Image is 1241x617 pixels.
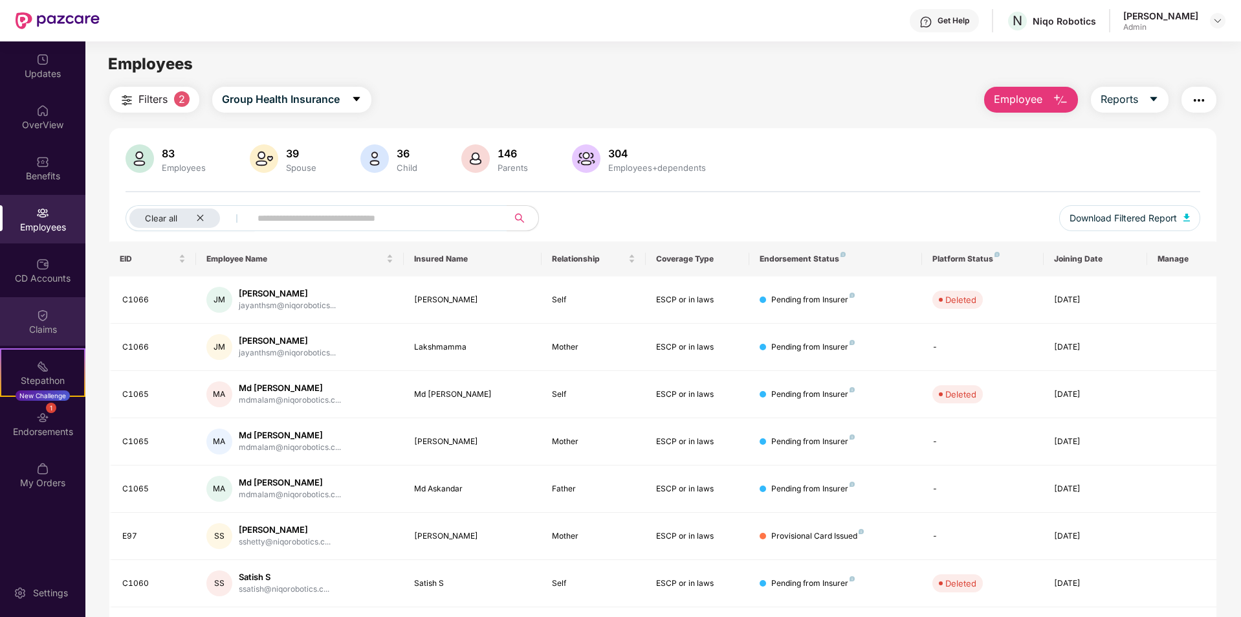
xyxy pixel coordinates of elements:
[656,483,739,495] div: ESCP or in laws
[206,254,384,264] span: Employee Name
[1148,94,1159,106] span: caret-down
[1070,211,1177,225] span: Download Filtered Report
[1054,388,1137,401] div: [DATE]
[145,213,177,223] span: Clear all
[36,258,49,271] img: svg+xml;base64,PHN2ZyBpZD0iQ0RfQWNjb3VudHMiIGRhdGEtbmFtZT0iQ0QgQWNjb3VudHMiIHhtbG5zPSJodHRwOi8vd3...
[16,390,70,401] div: New Challenge
[850,434,855,440] img: svg+xml;base64,PHN2ZyB4bWxucz0iaHR0cDovL3d3dy53My5vcmcvMjAwMC9zdmciIHdpZHRoPSI4IiBoZWlnaHQ9IjgiIH...
[126,144,154,173] img: svg+xml;base64,PHN2ZyB4bWxucz0iaHR0cDovL3d3dy53My5vcmcvMjAwMC9zdmciIHhtbG5zOnhsaW5rPSJodHRwOi8vd3...
[1054,341,1137,353] div: [DATE]
[1213,16,1223,26] img: svg+xml;base64,PHN2ZyBpZD0iRHJvcGRvd24tMzJ4MzIiIHhtbG5zPSJodHRwOi8vd3d3LnczLm9yZy8yMDAwL3N2ZyIgd2...
[212,87,371,113] button: Group Health Insurancecaret-down
[29,587,72,600] div: Settings
[122,341,186,353] div: C1066
[239,571,329,583] div: Satish S
[1183,214,1190,221] img: svg+xml;base64,PHN2ZyB4bWxucz0iaHR0cDovL3d3dy53My5vcmcvMjAwMC9zdmciIHhtbG5zOnhsaW5rPSJodHRwOi8vd3...
[1054,578,1137,590] div: [DATE]
[542,241,645,276] th: Relationship
[932,254,1033,264] div: Platform Status
[984,87,1078,113] button: Employee
[206,381,232,407] div: MA
[945,293,976,306] div: Deleted
[552,341,635,353] div: Mother
[250,144,278,173] img: svg+xml;base64,PHN2ZyB4bWxucz0iaHR0cDovL3d3dy53My5vcmcvMjAwMC9zdmciIHhtbG5zOnhsaW5rPSJodHRwOi8vd3...
[922,418,1043,466] td: -
[552,483,635,495] div: Father
[36,104,49,117] img: svg+xml;base64,PHN2ZyBpZD0iSG9tZSIgeG1sbnM9Imh0dHA6Ly93d3cudzMub3JnLzIwMDAvc3ZnIiB3aWR0aD0iMjAiIG...
[994,252,1000,257] img: svg+xml;base64,PHN2ZyB4bWxucz0iaHR0cDovL3d3dy53My5vcmcvMjAwMC9zdmciIHdpZHRoPSI4IiBoZWlnaHQ9IjgiIH...
[239,300,336,312] div: jayanthsm@niqorobotics...
[771,578,855,590] div: Pending from Insurer
[14,587,27,600] img: svg+xml;base64,PHN2ZyBpZD0iU2V0dGluZy0yMHgyMCIgeG1sbnM9Imh0dHA6Ly93d3cudzMub3JnLzIwMDAvc3ZnIiB3aW...
[122,483,186,495] div: C1065
[283,163,319,173] div: Spouse
[206,523,232,549] div: SS
[922,513,1043,560] td: -
[46,403,56,413] div: 1
[1,374,84,387] div: Stepathon
[414,483,532,495] div: Md Askandar
[922,324,1043,371] td: -
[36,462,49,475] img: svg+xml;base64,PHN2ZyBpZD0iTXlfT3JkZXJzIiBkYXRhLW5hbWU9Ik15IE9yZGVycyIgeG1sbnM9Imh0dHA6Ly93d3cudz...
[404,241,542,276] th: Insured Name
[206,287,232,313] div: JM
[109,241,196,276] th: EID
[108,54,193,73] span: Employees
[859,529,864,534] img: svg+xml;base64,PHN2ZyB4bWxucz0iaHR0cDovL3d3dy53My5vcmcvMjAwMC9zdmciIHdpZHRoPSI4IiBoZWlnaHQ9IjgiIH...
[850,293,855,298] img: svg+xml;base64,PHN2ZyB4bWxucz0iaHR0cDovL3d3dy53My5vcmcvMjAwMC9zdmciIHdpZHRoPSI4IiBoZWlnaHQ9IjgiIH...
[159,163,208,173] div: Employees
[122,436,186,448] div: C1065
[507,205,539,231] button: search
[656,294,739,306] div: ESCP or in laws
[239,536,331,548] div: sshetty@niqorobotics.c...
[394,163,420,173] div: Child
[239,442,341,454] div: mdmalam@niqorobotics.c...
[552,294,635,306] div: Self
[122,578,186,590] div: C1060
[239,477,341,489] div: Md [PERSON_NAME]
[1147,241,1216,276] th: Manage
[919,16,932,28] img: svg+xml;base64,PHN2ZyBpZD0iSGVscC0zMngzMiIgeG1sbnM9Imh0dHA6Ly93d3cudzMub3JnLzIwMDAvc3ZnIiB3aWR0aD...
[656,436,739,448] div: ESCP or in laws
[239,335,336,347] div: [PERSON_NAME]
[206,476,232,502] div: MA
[414,530,532,543] div: [PERSON_NAME]
[656,341,739,353] div: ESCP or in laws
[771,341,855,353] div: Pending from Insurer
[36,155,49,168] img: svg+xml;base64,PHN2ZyBpZD0iQmVuZWZpdHMiIHhtbG5zPSJodHRwOi8vd3d3LnczLm9yZy8yMDAwL3N2ZyIgd2lkdGg9Ij...
[646,241,749,276] th: Coverage Type
[850,576,855,581] img: svg+xml;base64,PHN2ZyB4bWxucz0iaHR0cDovL3d3dy53My5vcmcvMjAwMC9zdmciIHdpZHRoPSI4IiBoZWlnaHQ9IjgiIH...
[495,163,531,173] div: Parents
[552,388,635,401] div: Self
[206,334,232,360] div: JM
[850,387,855,392] img: svg+xml;base64,PHN2ZyB4bWxucz0iaHR0cDovL3d3dy53My5vcmcvMjAwMC9zdmciIHdpZHRoPSI4IiBoZWlnaHQ9IjgiIH...
[922,466,1043,513] td: -
[938,16,969,26] div: Get Help
[196,241,404,276] th: Employee Name
[1123,22,1198,32] div: Admin
[1054,530,1137,543] div: [DATE]
[1053,93,1068,108] img: svg+xml;base64,PHN2ZyB4bWxucz0iaHR0cDovL3d3dy53My5vcmcvMjAwMC9zdmciIHhtbG5zOnhsaW5rPSJodHRwOi8vd3...
[1101,91,1138,107] span: Reports
[552,530,635,543] div: Mother
[850,482,855,487] img: svg+xml;base64,PHN2ZyB4bWxucz0iaHR0cDovL3d3dy53My5vcmcvMjAwMC9zdmciIHdpZHRoPSI4IiBoZWlnaHQ9IjgiIH...
[1054,436,1137,448] div: [DATE]
[507,213,532,223] span: search
[222,91,340,107] span: Group Health Insurance
[945,577,976,590] div: Deleted
[771,483,855,495] div: Pending from Insurer
[461,144,490,173] img: svg+xml;base64,PHN2ZyB4bWxucz0iaHR0cDovL3d3dy53My5vcmcvMjAwMC9zdmciIHhtbG5zOnhsaW5rPSJodHRwOi8vd3...
[656,530,739,543] div: ESCP or in laws
[239,489,341,501] div: mdmalam@niqorobotics.c...
[122,530,186,543] div: E97
[552,578,635,590] div: Self
[239,382,341,394] div: Md [PERSON_NAME]
[414,294,532,306] div: [PERSON_NAME]
[760,254,912,264] div: Endorsement Status
[656,388,739,401] div: ESCP or in laws
[606,163,708,173] div: Employees+dependents
[1191,93,1207,108] img: svg+xml;base64,PHN2ZyB4bWxucz0iaHR0cDovL3d3dy53My5vcmcvMjAwMC9zdmciIHdpZHRoPSIyNCIgaGVpZ2h0PSIyNC...
[174,91,190,107] span: 2
[196,214,204,222] span: close
[206,570,232,596] div: SS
